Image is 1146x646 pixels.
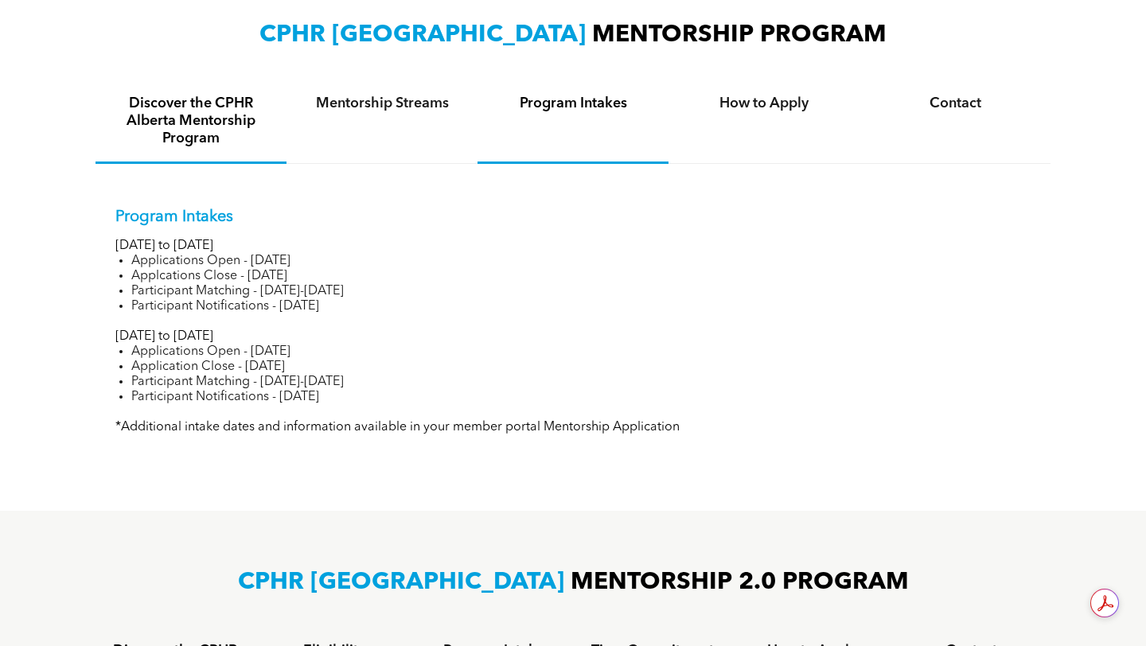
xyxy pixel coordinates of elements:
[259,23,586,47] span: CPHR [GEOGRAPHIC_DATA]
[301,95,463,112] h4: Mentorship Streams
[492,95,654,112] h4: Program Intakes
[115,420,1031,435] p: *Additional intake dates and information available in your member portal Mentorship Application
[238,570,564,594] span: CPHR [GEOGRAPHIC_DATA]
[131,269,1031,284] li: Applcations Close - [DATE]
[110,95,272,147] h4: Discover the CPHR Alberta Mentorship Program
[115,329,1031,344] p: [DATE] to [DATE]
[131,390,1031,405] li: Participant Notifications - [DATE]
[874,95,1036,112] h4: Contact
[592,23,887,47] span: MENTORSHIP PROGRAM
[115,208,1031,227] p: Program Intakes
[131,254,1031,269] li: Applications Open - [DATE]
[131,375,1031,390] li: Participant Matching - [DATE]-[DATE]
[115,239,1031,254] p: [DATE] to [DATE]
[571,570,909,594] span: MENTORSHIP 2.0 PROGRAM
[131,284,1031,299] li: Participant Matching - [DATE]-[DATE]
[131,299,1031,314] li: Participant Notifications - [DATE]
[131,360,1031,375] li: Application Close - [DATE]
[683,95,845,112] h4: How to Apply
[131,344,1031,360] li: Applications Open - [DATE]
